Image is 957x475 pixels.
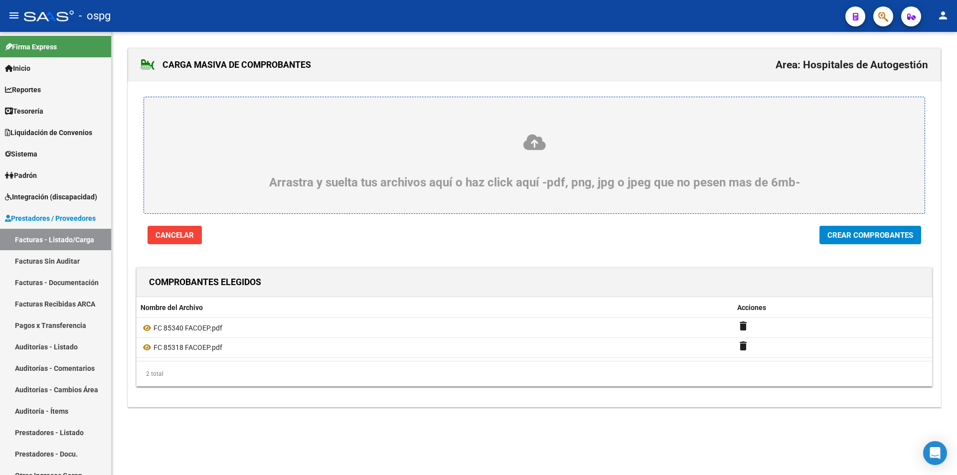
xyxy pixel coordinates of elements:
[148,226,202,244] button: Cancelar
[737,304,766,312] span: Acciones
[5,63,30,74] span: Inicio
[141,57,311,73] h1: CARGA MASIVA DE COMPROBANTES
[149,274,261,290] h1: COMPROBANTES ELEGIDOS
[5,106,43,117] span: Tesorería
[154,324,222,332] span: FC 85340 FACOEP.pdf
[937,9,949,21] mat-icon: person
[156,231,194,240] span: Cancelar
[737,340,749,352] mat-icon: delete
[154,343,222,351] span: FC 85318 FACOEP.pdf
[5,170,37,181] span: Padrón
[141,304,203,312] span: Nombre del Archivo
[5,84,41,95] span: Reportes
[5,191,97,202] span: Integración (discapacidad)
[819,226,921,244] button: Crear Comprobantes
[923,441,947,465] div: Open Intercom Messenger
[5,41,57,52] span: Firma Express
[827,231,913,240] span: Crear Comprobantes
[8,9,20,21] mat-icon: menu
[5,127,92,138] span: Liquidación de Convenios
[137,297,733,318] datatable-header-cell: Nombre del Archivo
[168,133,901,189] div: Arrastra y suelta tus archivos aquí o haz click aquí -pdf, png, jpg o jpeg que no pesen mas de 6mb-
[5,149,37,159] span: Sistema
[5,213,96,224] span: Prestadores / Proveedores
[737,320,749,332] mat-icon: delete
[776,55,928,74] h2: Area: Hospitales de Autogestión
[79,5,111,27] span: - ospg
[137,361,932,386] div: 2 total
[733,297,932,318] datatable-header-cell: Acciones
